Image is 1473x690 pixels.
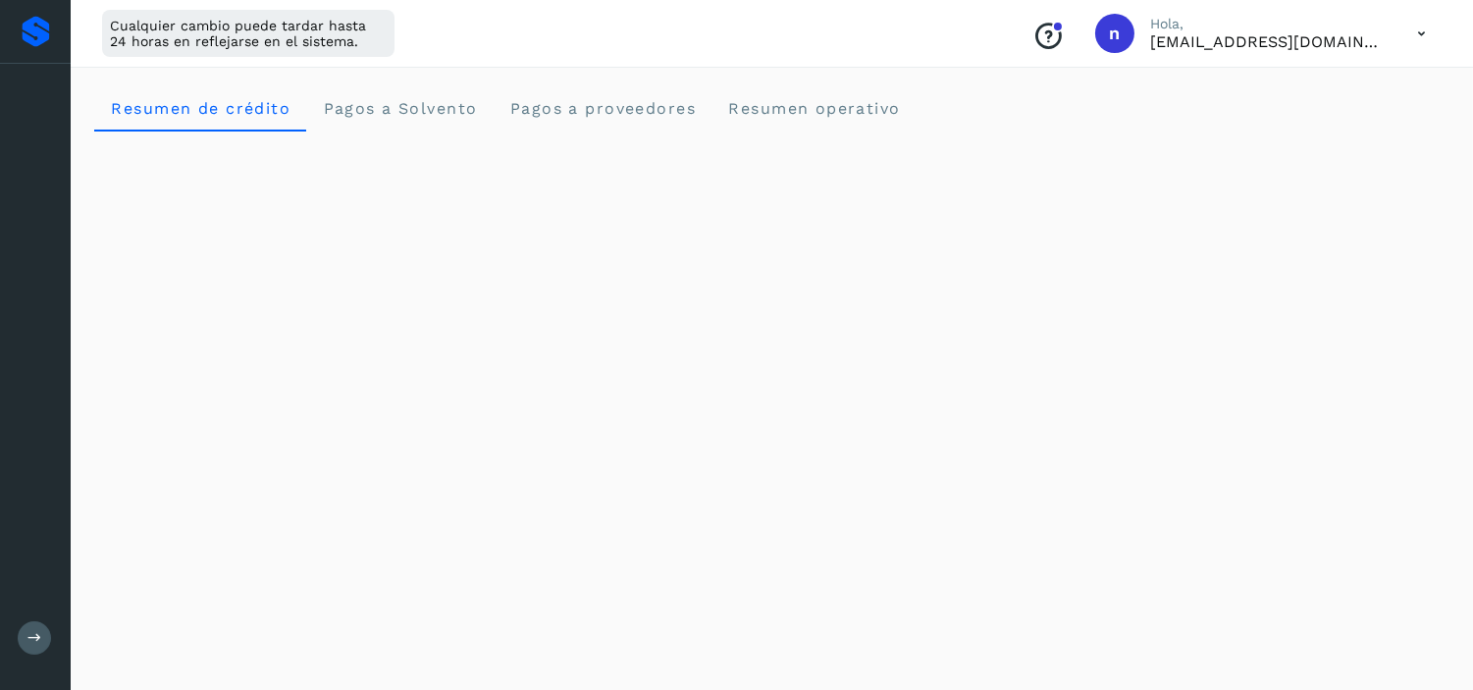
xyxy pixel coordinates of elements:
span: Resumen de crédito [110,99,290,118]
div: Cualquier cambio puede tardar hasta 24 horas en reflejarse en el sistema. [102,10,395,57]
p: niagara+prod@solvento.mx [1150,32,1386,51]
span: Pagos a Solvento [322,99,477,118]
p: Hola, [1150,16,1386,32]
span: Resumen operativo [727,99,901,118]
span: Pagos a proveedores [508,99,696,118]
